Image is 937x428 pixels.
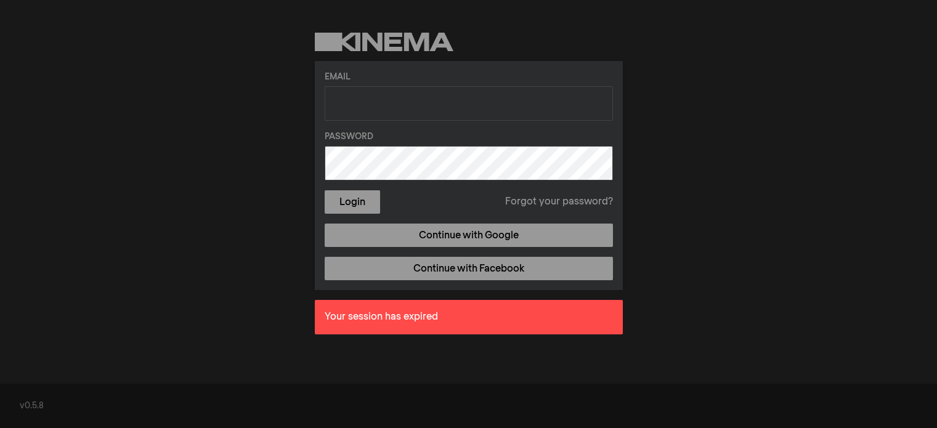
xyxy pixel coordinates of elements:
div: v0.5.8 [20,400,917,413]
a: Continue with Facebook [325,257,613,280]
label: Email [325,71,613,84]
a: Forgot your password? [505,195,613,209]
div: Your session has expired [315,300,623,334]
label: Password [325,131,613,143]
button: Login [325,190,380,214]
a: Continue with Google [325,224,613,247]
